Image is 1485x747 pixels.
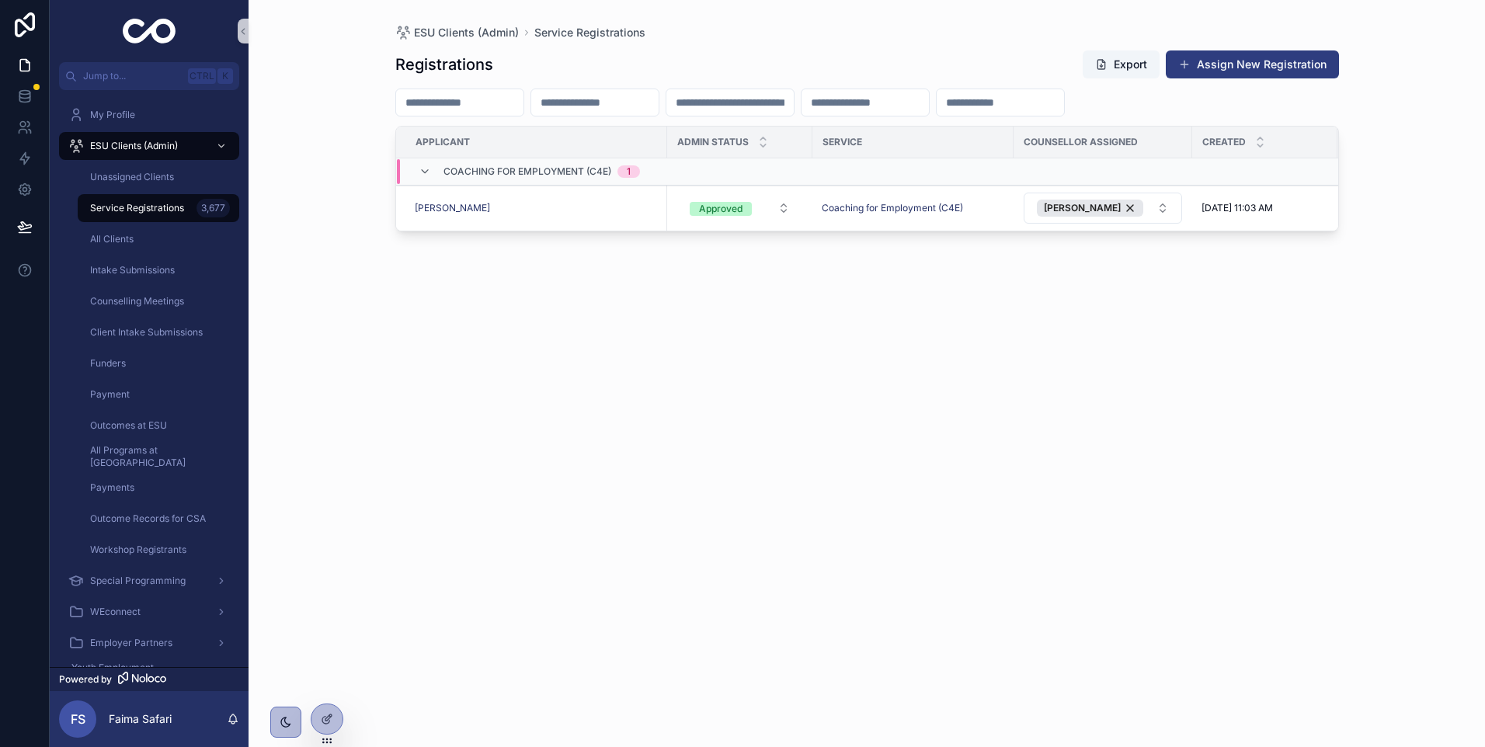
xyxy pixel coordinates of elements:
[78,256,239,284] a: Intake Submissions
[59,62,239,90] button: Jump to...CtrlK
[1166,50,1339,78] button: Assign New Registration
[415,202,658,214] a: [PERSON_NAME]
[414,25,519,40] span: ESU Clients (Admin)
[78,163,239,191] a: Unassigned Clients
[188,68,216,84] span: Ctrl
[699,202,742,216] div: Approved
[78,194,239,222] a: Service Registrations3,677
[59,567,239,595] a: Special Programming
[78,412,239,440] a: Outcomes at ESU
[395,25,519,40] a: ESU Clients (Admin)
[677,194,802,222] button: Select Button
[78,380,239,408] a: Payment
[415,202,490,214] a: [PERSON_NAME]
[677,136,749,148] span: Admin Status
[1023,192,1183,224] a: Select Button
[78,505,239,533] a: Outcome Records for CSA
[90,544,186,556] span: Workshop Registrants
[90,575,186,587] span: Special Programming
[395,54,493,75] h1: Registrations
[78,318,239,346] a: Client Intake Submissions
[78,474,239,502] a: Payments
[123,19,176,43] img: App logo
[416,136,470,148] span: Applicant
[78,225,239,253] a: All Clients
[219,70,231,82] span: K
[443,165,611,178] span: Coaching for Employment (C4E)
[90,388,130,401] span: Payment
[1024,193,1182,224] button: Select Button
[1024,136,1138,148] span: Counsellor Assigned
[90,202,184,214] span: Service Registrations
[109,711,172,727] p: Faima Safari
[90,326,203,339] span: Client Intake Submissions
[90,444,224,469] span: All Programs at [GEOGRAPHIC_DATA]
[676,193,803,223] a: Select Button
[90,606,141,618] span: WEconnect
[83,70,182,82] span: Jump to...
[59,132,239,160] a: ESU Clients (Admin)
[50,667,249,691] a: Powered by
[90,512,206,525] span: Outcome Records for CSA
[78,349,239,377] a: Funders
[822,136,862,148] span: Service
[90,357,126,370] span: Funders
[59,101,239,129] a: My Profile
[78,287,239,315] a: Counselling Meetings
[59,673,112,686] span: Powered by
[90,140,178,152] span: ESU Clients (Admin)
[90,171,174,183] span: Unassigned Clients
[1044,202,1121,214] span: [PERSON_NAME]
[1202,202,1273,214] span: [DATE] 11:03 AM
[1037,200,1143,217] button: Unselect 8
[71,662,203,686] span: Youth Employment Connections
[627,165,631,178] div: 1
[90,233,134,245] span: All Clients
[90,419,167,432] span: Outcomes at ESU
[822,202,1004,214] a: Coaching for Employment (C4E)
[59,660,239,688] a: Youth Employment Connections
[90,109,135,121] span: My Profile
[78,443,239,471] a: All Programs at [GEOGRAPHIC_DATA]
[1202,202,1328,214] a: [DATE] 11:03 AM
[50,90,249,667] div: scrollable content
[90,295,184,307] span: Counselling Meetings
[196,199,230,217] div: 3,677
[534,25,645,40] a: Service Registrations
[59,629,239,657] a: Employer Partners
[59,598,239,626] a: WEconnect
[1202,136,1246,148] span: Created
[78,536,239,564] a: Workshop Registrants
[90,637,172,649] span: Employer Partners
[90,481,134,494] span: Payments
[90,264,175,276] span: Intake Submissions
[822,202,963,214] a: Coaching for Employment (C4E)
[71,710,85,728] span: FS
[1083,50,1160,78] button: Export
